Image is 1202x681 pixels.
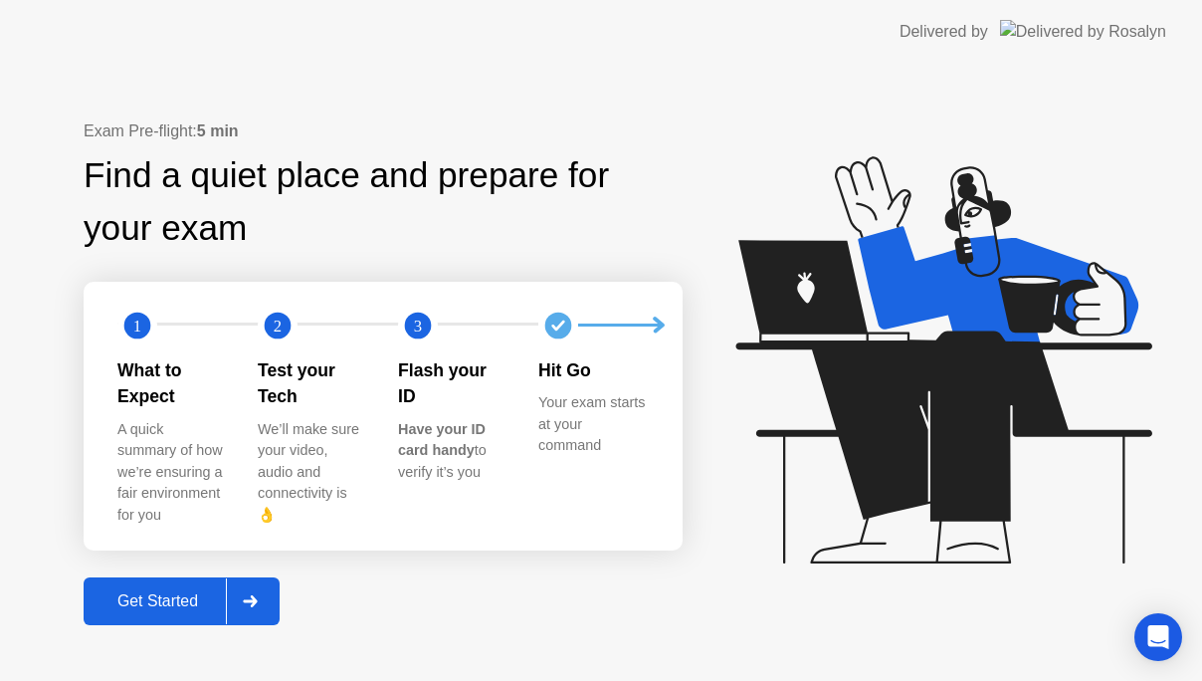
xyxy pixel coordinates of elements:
text: 2 [274,317,282,336]
div: Find a quiet place and prepare for your exam [84,149,683,255]
div: to verify it’s you [398,419,506,484]
button: Get Started [84,577,280,625]
b: Have your ID card handy [398,421,486,459]
text: 3 [414,317,422,336]
div: Get Started [90,592,226,610]
img: Delivered by Rosalyn [1000,20,1166,43]
div: Your exam starts at your command [538,392,647,457]
div: What to Expect [117,357,226,410]
div: Open Intercom Messenger [1134,613,1182,661]
div: Exam Pre-flight: [84,119,683,143]
div: Hit Go [538,357,647,383]
text: 1 [133,317,141,336]
div: Delivered by [900,20,988,44]
div: Flash your ID [398,357,506,410]
div: We’ll make sure your video, audio and connectivity is 👌 [258,419,366,527]
div: Test your Tech [258,357,366,410]
div: A quick summary of how we’re ensuring a fair environment for you [117,419,226,527]
b: 5 min [197,122,239,139]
